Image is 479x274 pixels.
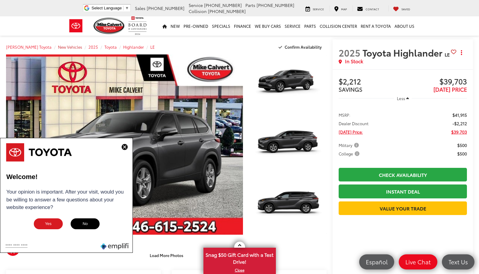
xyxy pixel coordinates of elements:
[204,248,275,267] span: Snag $50 Gift Card with a Test Drive!
[394,93,412,104] button: Less
[339,129,363,135] span: [DATE] Price:
[452,112,467,118] span: $41,915
[403,77,467,86] span: $39,703
[161,16,169,36] a: Home
[91,6,122,10] span: Select Language
[145,250,187,261] button: Load More Photos
[313,7,324,11] span: Service
[393,16,416,36] a: About Us
[330,5,351,11] a: Map
[249,54,327,113] img: 2025 Toyota Highlander LE
[249,176,327,235] img: 2025 Toyota Highlander LE
[457,151,467,157] span: $500
[250,177,327,234] a: Expand Photo 3
[388,5,415,11] a: My Saved Vehicles
[341,7,347,11] span: Map
[397,96,405,101] span: Less
[402,258,434,266] span: Live Chat
[339,184,467,198] a: Instant Deal
[245,2,255,8] span: Parts
[169,16,182,36] a: New
[339,85,362,93] span: SAVINGS
[366,7,379,11] span: Contact
[250,54,327,112] a: Expand Photo 1
[457,142,467,148] span: $500
[401,7,410,11] span: Saved
[362,46,445,59] span: Toyota Highlander
[339,112,350,118] span: MSRP:
[359,254,394,269] a: Español
[285,44,322,50] span: Confirm Availability
[339,46,360,59] span: 2025
[359,16,393,36] a: Rent a Toyota
[339,151,362,157] button: College
[6,44,52,50] a: [PERSON_NAME] Toyota
[363,258,391,266] span: Español
[249,115,327,174] img: 2025 Toyota Highlander LE
[250,116,327,173] a: Expand Photo 2
[232,16,253,36] a: Finance
[253,16,283,36] a: WE BUY CARS
[208,8,246,14] span: [PHONE_NUMBER]
[302,16,318,36] a: Parts
[123,44,144,50] a: Highlander
[182,16,210,36] a: Pre-Owned
[88,44,98,50] a: 2025
[399,254,437,269] a: Live Chat
[301,5,328,11] a: Service
[94,18,126,34] img: Mike Calvert Toyota
[318,16,359,36] a: Collision Center
[6,54,243,235] a: Expand Photo 0
[65,16,87,36] img: Toyota
[275,42,327,52] button: Confirm Availability
[283,16,302,36] a: Service
[345,58,363,65] span: In Stock
[257,2,294,8] span: [PHONE_NUMBER]
[452,120,467,126] span: -$2,212
[445,51,450,58] span: LE
[58,44,82,50] a: New Vehicles
[125,6,129,10] span: ▼
[104,44,117,50] a: Toyota
[445,258,471,266] span: Text Us
[339,120,369,126] span: Dealer Discount
[339,77,403,86] span: $2,212
[433,85,467,93] span: [DATE] PRICE
[339,142,360,148] span: Military
[189,8,207,14] span: Collision
[456,47,467,58] button: Actions
[339,168,467,181] a: Check Availability
[91,6,129,10] a: Select Language​
[353,5,384,11] a: Contact
[135,5,145,11] span: Sales
[339,201,467,215] a: Value Your Trade
[189,2,203,8] span: Service
[451,129,467,135] span: $39,703
[461,50,462,55] span: dropdown dots
[210,16,232,36] a: Specials
[204,2,242,8] span: [PHONE_NUMBER]
[339,151,361,157] span: College
[150,44,155,50] a: LE
[147,5,184,11] span: [PHONE_NUMBER]
[339,142,361,148] button: Military
[442,254,474,269] a: Text Us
